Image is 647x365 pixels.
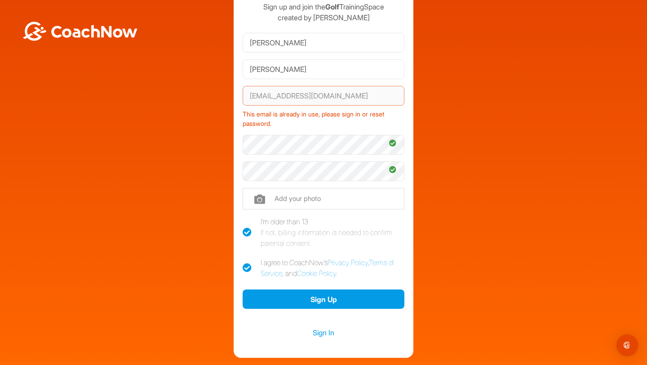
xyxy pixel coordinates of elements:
[243,327,404,338] a: Sign In
[243,59,404,79] input: Last Name
[243,106,404,128] div: This email is already in use, please sign in or reset password.
[616,334,638,356] div: Open Intercom Messenger
[243,33,404,53] input: First Name
[243,1,404,12] p: Sign up and join the TrainingSpace
[243,12,404,23] p: created by [PERSON_NAME]
[328,258,368,267] a: Privacy Policy
[261,216,404,249] div: I'm older than 13
[325,2,339,11] strong: Golf
[243,257,404,279] label: I agree to CoachNow's , , and .
[243,86,404,106] input: Email
[22,22,138,41] img: BwLJSsUCoWCh5upNqxVrqldRgqLPVwmV24tXu5FoVAoFEpwwqQ3VIfuoInZCoVCoTD4vwADAC3ZFMkVEQFDAAAAAElFTkSuQmCC
[261,227,404,249] div: If not, billing information is needed to confirm parental consent.
[243,289,404,309] button: Sign Up
[297,269,336,278] a: Cookie Policy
